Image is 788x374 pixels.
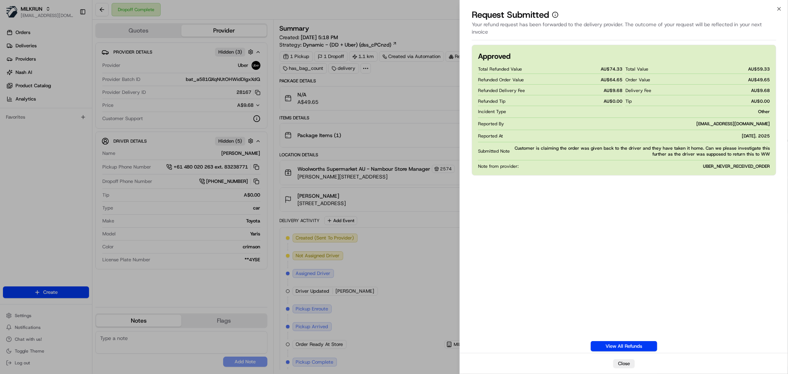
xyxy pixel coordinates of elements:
span: AU$ 9.68 [751,88,770,93]
span: Tip [625,98,632,104]
span: AU$ 0.00 [604,98,622,104]
span: Total Refunded Value [478,66,522,72]
h2: Approved [478,51,511,61]
span: [DATE]. 2025 [742,133,770,139]
span: Reported By [478,121,504,127]
span: Refunded Tip [478,98,505,104]
a: View All Refunds [591,341,657,351]
span: AU$ 9.68 [604,88,622,93]
span: Refunded Order Value [478,77,524,83]
span: Submitted Note [478,148,510,154]
span: AU$ 59.33 [748,66,770,72]
span: AU$ 74.33 [601,66,622,72]
div: Your refund request has been forwarded to the delivery provider. The outcome of your request will... [472,21,776,40]
span: Customer is claiming the order was given back to the driver and they have taken it home. Can we p... [513,145,770,157]
p: Request Submitted [472,9,549,21]
span: Total Value [625,66,648,72]
span: Note from provider: [478,163,519,169]
span: [EMAIL_ADDRESS][DOMAIN_NAME] [696,121,770,127]
button: Close [613,359,635,368]
span: AU$ 64.65 [601,77,622,83]
span: Reported At [478,133,503,139]
span: AU$ 0.00 [751,98,770,104]
span: UBER_NEVER_RECEIVED_ORDER [703,163,770,169]
span: Refunded Delivery Fee [478,88,525,93]
span: Other [758,109,770,115]
span: AU$ 49.65 [748,77,770,83]
span: Delivery Fee [625,88,651,93]
span: Order Value [625,77,650,83]
span: Incident Type [478,109,506,115]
